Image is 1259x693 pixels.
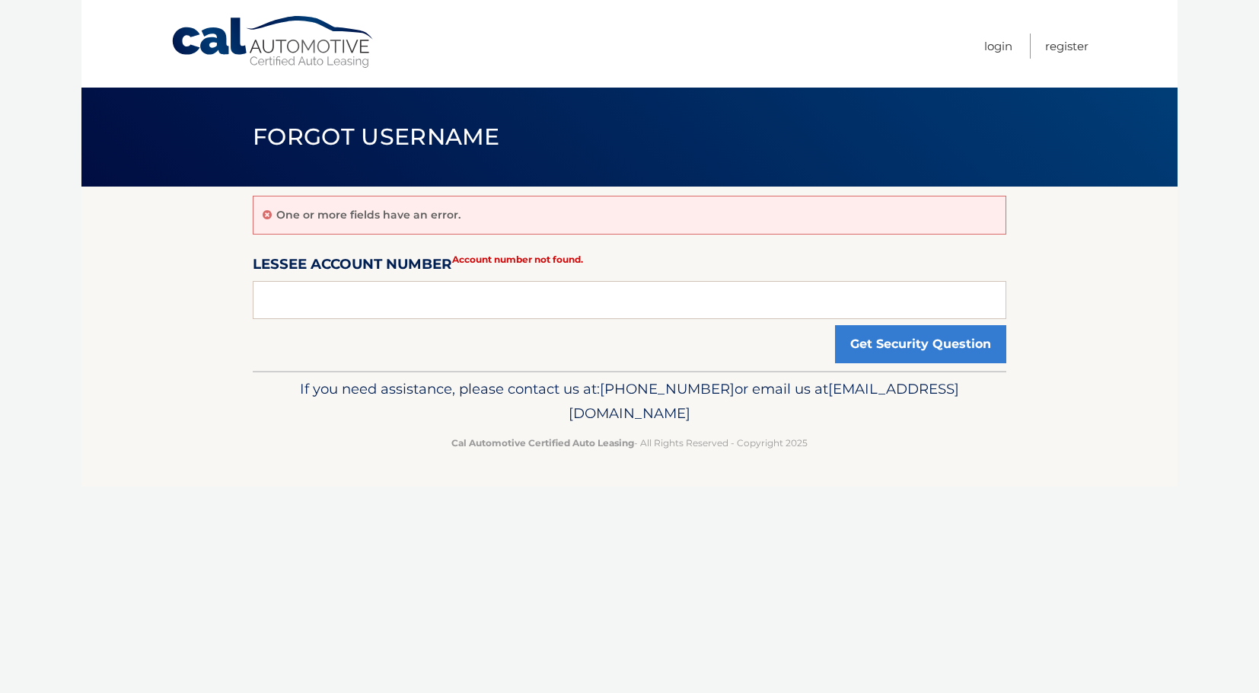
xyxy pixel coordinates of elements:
[451,437,634,449] strong: Cal Automotive Certified Auto Leasing
[253,123,500,151] span: Forgot Username
[263,377,996,426] p: If you need assistance, please contact us at: or email us at
[600,380,735,398] span: [PHONE_NUMBER]
[452,254,583,265] strong: Account number not found.
[835,325,1006,363] button: Get Security Question
[276,208,461,222] p: One or more fields have an error.
[253,253,452,281] label: Lessee Account Number
[263,435,996,451] p: - All Rights Reserved - Copyright 2025
[984,34,1012,59] a: Login
[171,15,376,69] a: Cal Automotive
[1045,34,1088,59] a: Register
